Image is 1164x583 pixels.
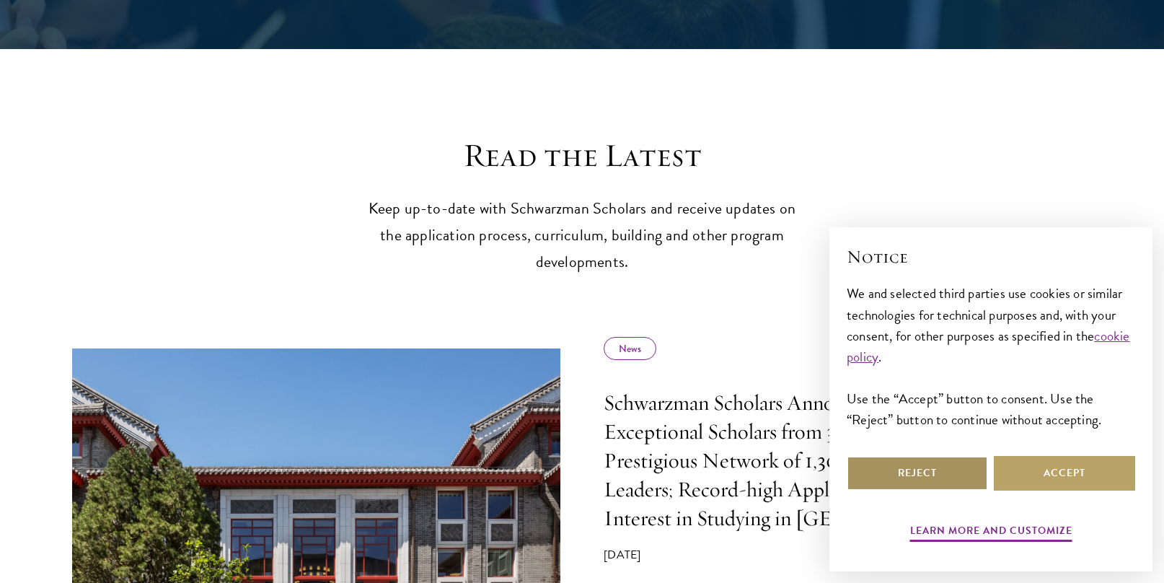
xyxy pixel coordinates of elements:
[604,337,656,360] div: News
[847,456,988,491] button: Reject
[604,546,1049,564] p: [DATE]
[358,196,806,276] p: Keep up-to-date with Schwarzman Scholars and receive updates on the application process, curricul...
[847,245,1135,269] h2: Notice
[910,522,1072,544] button: Learn more and customize
[994,456,1135,491] button: Accept
[604,389,1049,532] h5: Schwarzman Scholars Announces Tenth Class; 150 Exceptional Scholars from 38 Countries to Join Pre...
[847,283,1135,429] div: We and selected third parties use cookies or similar technologies for technical purposes and, wit...
[847,325,1130,367] a: cookie policy
[358,136,806,176] h3: Read the Latest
